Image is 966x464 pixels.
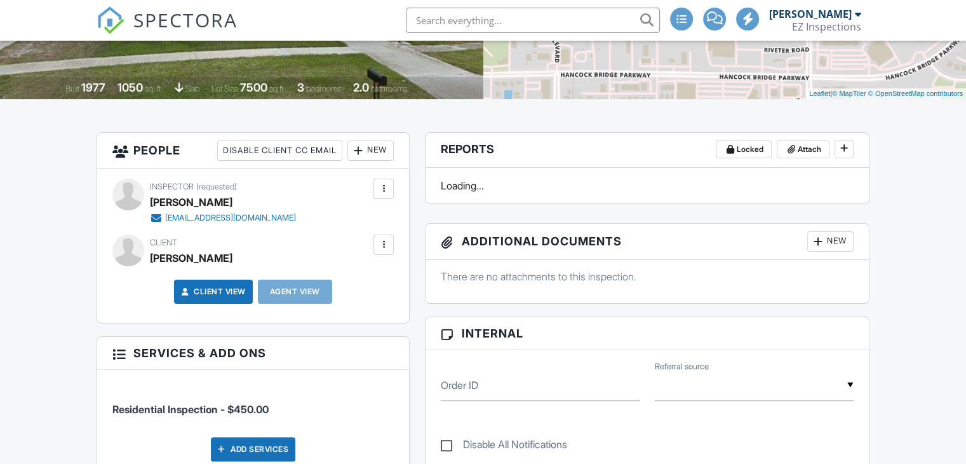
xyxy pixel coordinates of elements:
[211,84,238,93] span: Lot Size
[81,81,105,94] div: 1977
[806,88,966,99] div: |
[347,140,394,161] div: New
[809,90,830,97] a: Leaflet
[297,81,304,94] div: 3
[353,81,369,94] div: 2.0
[240,81,267,94] div: 7500
[150,212,296,224] a: [EMAIL_ADDRESS][DOMAIN_NAME]
[112,379,394,426] li: Service: Residential Inspection
[655,361,709,372] label: Referral source
[269,84,285,93] span: sq.ft.
[441,439,567,454] label: Disable All Notifications
[306,84,341,93] span: bedrooms
[150,238,177,247] span: Client
[150,249,232,268] div: [PERSON_NAME]
[97,337,409,370] h3: Services & Add ons
[150,182,194,191] span: Inspector
[792,20,861,33] div: EZ Inspections
[150,193,232,212] div: [PERSON_NAME]
[426,317,869,350] h3: Internal
[112,403,269,416] span: Residential Inspection - $450.00
[178,285,246,298] a: Client View
[165,213,296,223] div: [EMAIL_ADDRESS][DOMAIN_NAME]
[196,182,237,191] span: (requested)
[807,231,854,252] div: New
[145,84,163,93] span: sq. ft.
[868,90,963,97] a: © OpenStreetMap contributors
[97,6,124,34] img: The Best Home Inspection Software - Spectora
[426,224,869,260] h3: Additional Documents
[65,84,79,93] span: Built
[97,17,238,44] a: SPECTORA
[211,437,295,461] div: Add Services
[371,84,407,93] span: bathrooms
[769,8,852,20] div: [PERSON_NAME]
[217,140,342,161] div: Disable Client CC Email
[441,270,854,283] p: There are no attachments to this inspection.
[117,81,143,94] div: 1050
[441,378,478,392] label: Order ID
[406,8,660,33] input: Search everything...
[832,90,866,97] a: © MapTiler
[133,6,238,33] span: SPECTORA
[185,84,199,93] span: slab
[97,133,409,169] h3: People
